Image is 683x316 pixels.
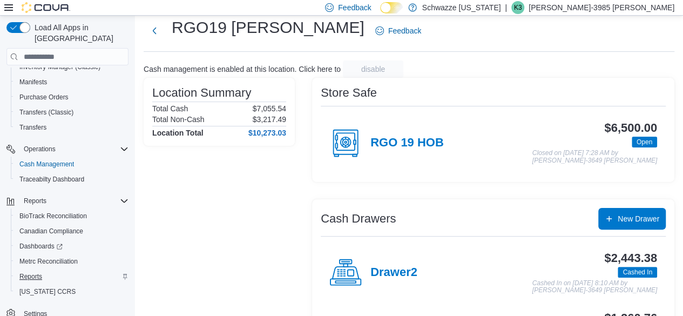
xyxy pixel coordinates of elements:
[370,136,444,150] h4: RGO 19 HOB
[505,1,507,14] p: |
[248,129,286,137] h4: $10,273.03
[11,209,133,224] button: BioTrack Reconciliation
[30,22,129,44] span: Load All Apps in [GEOGRAPHIC_DATA]
[11,172,133,187] button: Traceabilty Dashboard
[618,213,659,224] span: New Drawer
[529,1,674,14] p: [PERSON_NAME]-3985 [PERSON_NAME]
[637,137,652,147] span: Open
[11,75,133,90] button: Manifests
[24,197,46,205] span: Reports
[15,91,129,104] span: Purchase Orders
[15,158,78,171] a: Cash Management
[388,25,421,36] span: Feedback
[2,142,133,157] button: Operations
[15,121,51,134] a: Transfers
[19,160,74,169] span: Cash Management
[15,106,78,119] a: Transfers (Classic)
[11,224,133,239] button: Canadian Compliance
[19,143,60,156] button: Operations
[15,173,89,186] a: Traceabilty Dashboard
[618,267,657,278] span: Cashed In
[11,239,133,254] a: Dashboards
[19,194,129,207] span: Reports
[321,212,396,225] h3: Cash Drawers
[15,270,129,283] span: Reports
[15,285,129,298] span: Washington CCRS
[15,173,129,186] span: Traceabilty Dashboard
[19,108,73,117] span: Transfers (Classic)
[15,240,129,253] span: Dashboards
[19,287,76,296] span: [US_STATE] CCRS
[152,129,204,137] h4: Location Total
[15,210,129,223] span: BioTrack Reconciliation
[370,266,417,280] h4: Drawer2
[15,285,80,298] a: [US_STATE] CCRS
[19,272,42,281] span: Reports
[11,269,133,284] button: Reports
[19,143,129,156] span: Operations
[15,270,46,283] a: Reports
[11,120,133,135] button: Transfers
[15,91,73,104] a: Purchase Orders
[380,2,403,14] input: Dark Mode
[15,255,82,268] a: Metrc Reconciliation
[15,76,129,89] span: Manifests
[514,1,522,14] span: K3
[11,284,133,299] button: [US_STATE] CCRS
[172,17,364,38] h1: RGO19 [PERSON_NAME]
[19,93,69,102] span: Purchase Orders
[253,104,286,113] p: $7,055.54
[604,122,657,135] h3: $6,500.00
[532,150,657,164] p: Closed on [DATE] 7:28 AM by [PERSON_NAME]-3649 [PERSON_NAME]
[15,76,51,89] a: Manifests
[19,227,83,236] span: Canadian Compliance
[15,158,129,171] span: Cash Management
[22,2,70,13] img: Cova
[15,121,129,134] span: Transfers
[2,193,133,209] button: Reports
[24,145,56,153] span: Operations
[11,157,133,172] button: Cash Management
[361,64,385,75] span: disable
[15,225,129,238] span: Canadian Compliance
[422,1,501,14] p: Schwazze [US_STATE]
[511,1,524,14] div: Kandice-3985 Marquez
[152,86,251,99] h3: Location Summary
[371,20,425,42] a: Feedback
[19,123,46,132] span: Transfers
[144,65,341,73] p: Cash management is enabled at this location. Click here to
[623,267,652,277] span: Cashed In
[15,210,91,223] a: BioTrack Reconciliation
[11,105,133,120] button: Transfers (Classic)
[19,257,78,266] span: Metrc Reconciliation
[15,106,129,119] span: Transfers (Classic)
[343,60,403,78] button: disable
[11,254,133,269] button: Metrc Reconciliation
[144,20,165,42] button: Next
[11,90,133,105] button: Purchase Orders
[532,280,657,294] p: Cashed In on [DATE] 8:10 AM by [PERSON_NAME]-3649 [PERSON_NAME]
[632,137,657,147] span: Open
[321,86,377,99] h3: Store Safe
[15,225,87,238] a: Canadian Compliance
[338,2,371,13] span: Feedback
[19,78,47,86] span: Manifests
[15,255,129,268] span: Metrc Reconciliation
[15,240,67,253] a: Dashboards
[598,208,666,230] button: New Drawer
[604,252,657,265] h3: $2,443.38
[152,115,205,124] h6: Total Non-Cash
[19,242,63,251] span: Dashboards
[152,104,188,113] h6: Total Cash
[19,212,87,220] span: BioTrack Reconciliation
[19,194,51,207] button: Reports
[253,115,286,124] p: $3,217.49
[19,175,84,184] span: Traceabilty Dashboard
